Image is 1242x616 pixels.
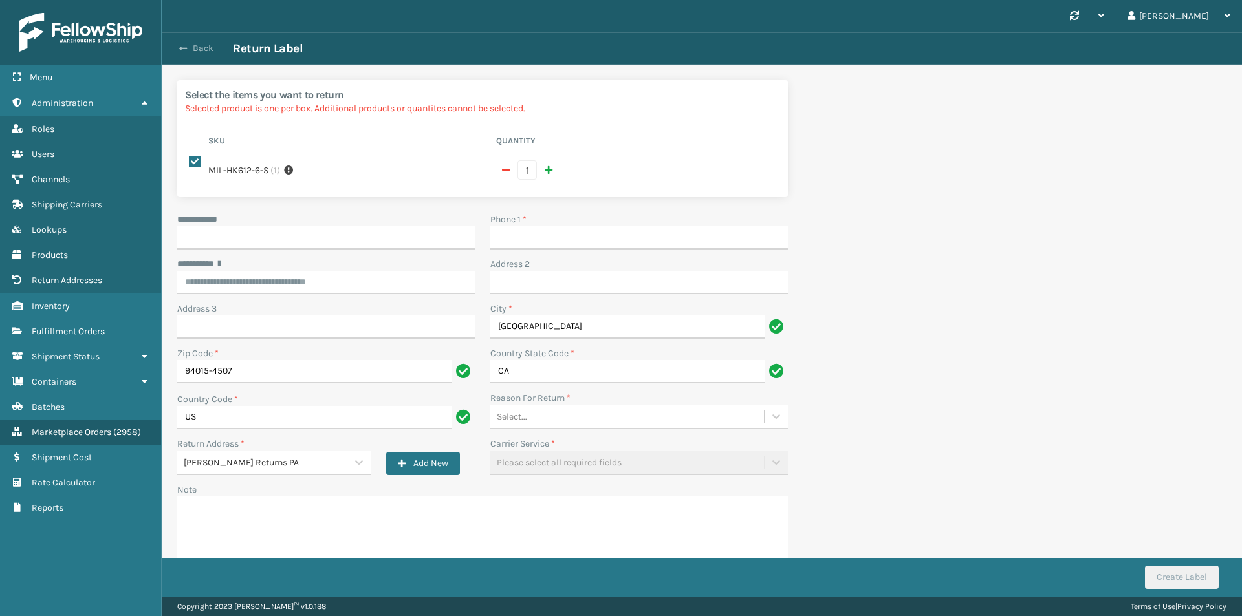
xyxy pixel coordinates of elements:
span: Shipment Status [32,351,100,362]
label: Address 3 [177,302,217,315]
label: Return Address [177,437,245,451]
label: Phone 1 [490,213,527,226]
label: Country Code [177,392,238,406]
span: Menu [30,72,52,83]
a: Privacy Policy [1177,602,1226,611]
label: Note [177,484,197,495]
span: Products [32,250,68,260]
label: City [490,302,512,315]
span: Channels [32,174,70,185]
span: Roles [32,123,54,134]
span: Lookups [32,224,67,235]
p: Selected product is one per box. Additional products or quantites cannot be selected. [185,101,780,115]
span: Marketplace Orders [32,427,111,438]
span: ( 2958 ) [113,427,141,438]
a: Terms of Use [1131,602,1175,611]
label: Reason For Return [490,391,571,405]
span: Rate Calculator [32,477,95,488]
button: Back [173,43,233,54]
span: Batches [32,401,65,412]
div: | [1131,597,1226,616]
p: Copyright 2023 [PERSON_NAME]™ v 1.0.188 [177,597,326,616]
h2: Select the items you want to return [185,88,780,101]
span: ( 1 ) [270,164,280,177]
img: logo [19,13,142,52]
th: Quantity [492,135,780,151]
button: Create Label [1145,566,1219,589]
label: MIL-HK612-6-S [208,164,268,177]
span: Containers [32,376,76,387]
label: Country State Code [490,346,574,360]
span: Return Addresses [32,275,102,286]
span: Users [32,149,54,160]
span: Inventory [32,301,70,312]
span: Fulfillment Orders [32,326,105,337]
label: Address 2 [490,257,530,271]
span: Shipping Carriers [32,199,102,210]
div: Select... [497,410,527,423]
th: Sku [204,135,492,151]
span: Shipment Cost [32,452,92,463]
label: Zip Code [177,346,219,360]
span: Reports [32,502,63,513]
span: Administration [32,98,93,109]
label: Carrier Service [490,437,555,451]
h3: Return Label [233,41,303,56]
div: [PERSON_NAME] Returns PA [184,456,348,469]
button: Add New [386,452,460,475]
